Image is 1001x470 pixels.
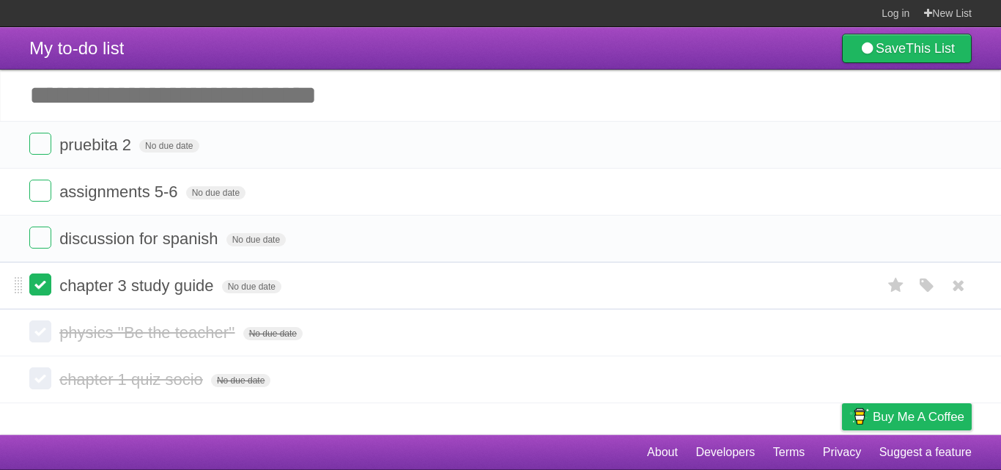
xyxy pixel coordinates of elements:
[882,273,910,298] label: Star task
[879,438,972,466] a: Suggest a feature
[222,280,281,293] span: No due date
[29,320,51,342] label: Done
[873,404,964,430] span: Buy me a coffee
[59,230,221,248] span: discussion for spanish
[906,41,955,56] b: This List
[647,438,678,466] a: About
[59,276,217,295] span: chapter 3 study guide
[842,403,972,430] a: Buy me a coffee
[243,327,303,340] span: No due date
[695,438,755,466] a: Developers
[849,404,869,429] img: Buy me a coffee
[139,139,199,153] span: No due date
[842,34,972,63] a: SaveThis List
[29,133,51,155] label: Done
[59,136,135,154] span: pruebita 2
[59,370,207,389] span: chapter 1 quiz socio
[29,180,51,202] label: Done
[226,233,286,246] span: No due date
[29,273,51,295] label: Done
[29,227,51,249] label: Done
[211,374,270,387] span: No due date
[59,183,181,201] span: assignments 5-6
[773,438,805,466] a: Terms
[59,323,238,342] span: physics ''Be the teacher''
[823,438,861,466] a: Privacy
[29,38,124,58] span: My to-do list
[186,186,245,199] span: No due date
[29,367,51,389] label: Done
